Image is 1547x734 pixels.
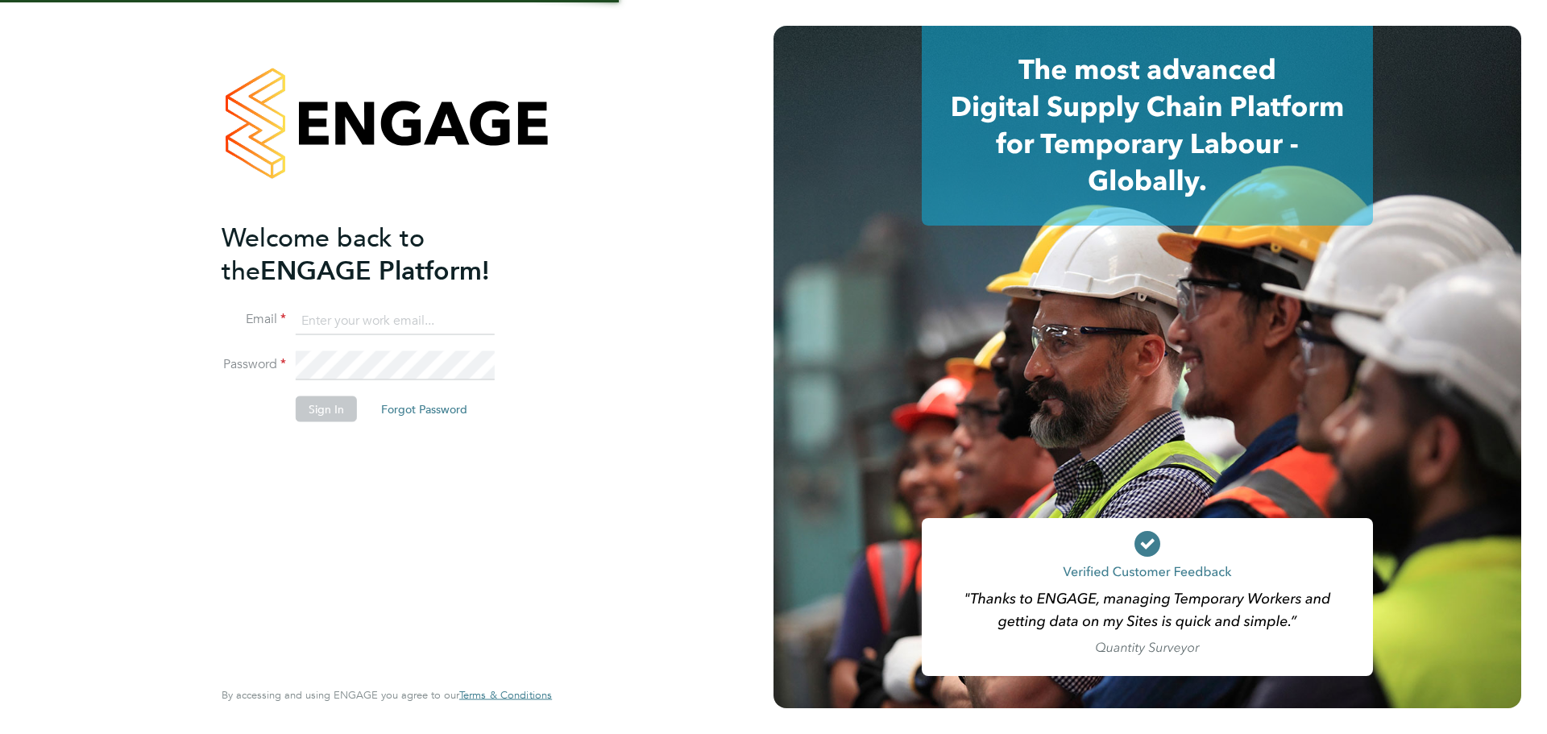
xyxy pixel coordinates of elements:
h2: ENGAGE Platform! [222,221,536,287]
input: Enter your work email... [296,306,495,335]
button: Forgot Password [368,396,480,422]
span: By accessing and using ENGAGE you agree to our [222,688,552,702]
button: Sign In [296,396,357,422]
label: Password [222,356,286,373]
label: Email [222,311,286,328]
span: Welcome back to the [222,222,425,286]
span: Terms & Conditions [459,688,552,702]
a: Terms & Conditions [459,689,552,702]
